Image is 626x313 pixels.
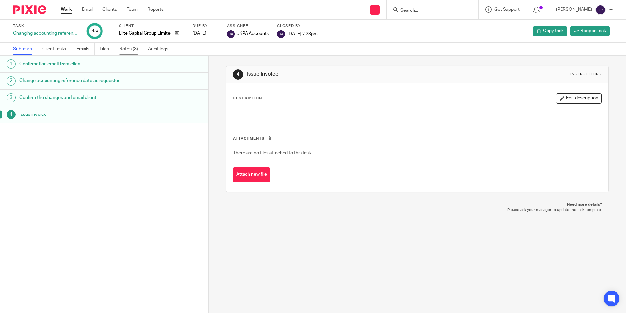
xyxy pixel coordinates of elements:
a: Notes (3) [119,43,143,55]
a: Email [82,6,93,13]
span: Reopen task [580,28,606,34]
label: Task [13,23,79,29]
div: 4 [7,110,16,119]
a: Emails [76,43,95,55]
a: Subtasks [13,43,37,55]
h1: Confirmation email from client [19,59,141,69]
div: Instructions [570,72,602,77]
input: Search [400,8,459,14]
h1: Change accounting reference date as requested [19,76,141,86]
h1: Issue invoice [19,110,141,119]
p: Description [233,96,262,101]
a: Copy task [533,26,567,36]
a: Client tasks [42,43,71,55]
img: Pixie [13,5,46,14]
label: Due by [193,23,219,29]
div: 3 [7,93,16,102]
a: Files [100,43,114,55]
small: /4 [94,30,98,33]
a: Reports [147,6,164,13]
span: There are no files attached to this task. [233,151,312,155]
h1: Confirm the changes and email client [19,93,141,103]
span: Get Support [494,7,520,12]
label: Client [119,23,184,29]
button: Edit description [556,93,602,104]
a: Audit logs [148,43,173,55]
div: 2 [7,76,16,86]
div: 4 [233,69,243,80]
p: Please ask your manager to update the task template. [232,207,602,213]
label: Closed by [277,23,318,29]
p: [PERSON_NAME] [556,6,592,13]
div: Changing accounting reference date [13,30,79,37]
span: Copy task [543,28,563,34]
button: Attach new file [233,167,270,182]
div: 1 [7,59,16,69]
a: Work [61,6,72,13]
a: Clients [102,6,117,13]
span: UKPA Accounts [236,31,269,37]
div: [DATE] [193,30,219,37]
h1: Issue invoice [247,71,431,78]
img: svg%3E [227,30,235,38]
span: Attachments [233,137,265,140]
p: Elite Capital Group Limited [119,30,171,37]
img: svg%3E [277,30,285,38]
p: Need more details? [232,202,602,207]
div: 4 [91,27,98,35]
label: Assignee [227,23,269,29]
span: [DATE] 2:23pm [287,31,318,36]
a: Reopen task [570,26,610,36]
a: Team [127,6,138,13]
img: svg%3E [595,5,606,15]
